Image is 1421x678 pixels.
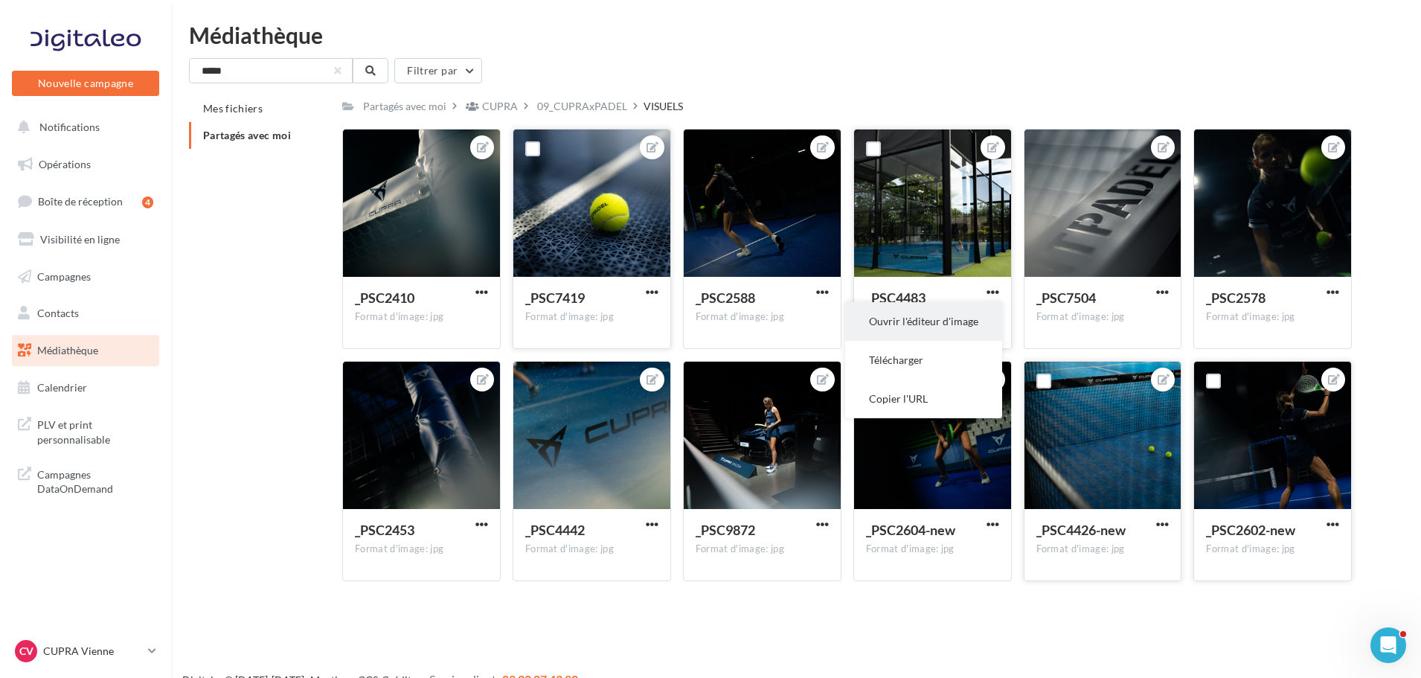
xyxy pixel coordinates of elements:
div: Format d'image: jpg [355,543,488,556]
button: Filtrer par [394,58,482,83]
div: Partagés avec moi [363,99,446,114]
span: _PSC4426-new [1036,522,1126,538]
iframe: Intercom live chat [1370,627,1406,663]
button: Ouvrir l'éditeur d'image [845,302,1002,341]
a: CV CUPRA Vienne [12,637,159,665]
a: Boîte de réception4 [9,185,162,217]
span: CV [19,644,33,659]
div: 4 [142,196,153,208]
button: Notifications [9,112,156,143]
span: Campagnes [37,269,91,282]
a: Contacts [9,298,162,329]
div: Format d'image: jpg [696,310,829,324]
div: VISUELS [644,99,683,114]
div: Format d'image: jpg [1206,543,1339,556]
button: Télécharger [845,341,1002,380]
div: 09_CUPRAxPADEL [537,99,627,114]
span: _PSC7504 [1036,290,1096,306]
span: _PSC4442 [525,522,585,538]
div: Format d'image: jpg [1206,310,1339,324]
span: _PSC2604-new [866,522,955,538]
a: Opérations [9,149,162,180]
a: Médiathèque [9,335,162,366]
span: Notifications [39,121,100,133]
span: Opérations [39,158,91,170]
span: _PSC2602-new [1206,522,1295,538]
span: _PSC2410 [355,290,414,306]
div: CUPRA [482,99,518,114]
span: Calendrier [37,381,87,394]
a: Campagnes DataOnDemand [9,458,162,502]
div: Format d'image: jpg [696,543,829,556]
span: Campagnes DataOnDemand [37,464,153,496]
span: _PSC2588 [696,290,755,306]
span: Boîte de réception [38,195,123,208]
a: Campagnes [9,261,162,292]
span: Mes fichiers [203,102,263,115]
div: Format d'image: jpg [525,310,658,324]
a: Visibilité en ligne [9,224,162,255]
a: PLV et print personnalisable [9,409,162,452]
span: _PSC4483 [866,290,926,306]
span: _PSC9872 [696,522,755,538]
span: _PSC2578 [1206,290,1266,306]
button: Nouvelle campagne [12,71,159,96]
span: _PSC7419 [525,290,585,306]
span: PLV et print personnalisable [37,415,153,447]
span: Contacts [37,307,79,319]
button: Copier l'URL [845,380,1002,418]
div: Format d'image: jpg [525,543,658,556]
div: Format d'image: jpg [1036,310,1170,324]
span: Partagés avec moi [203,129,291,141]
p: CUPRA Vienne [43,644,142,659]
span: Médiathèque [37,344,98,356]
div: Format d'image: jpg [1036,543,1170,556]
span: _PSC2453 [355,522,414,538]
span: Visibilité en ligne [40,233,120,246]
div: Format d'image: jpg [866,543,999,556]
a: Calendrier [9,372,162,403]
div: Format d'image: jpg [355,310,488,324]
div: Médiathèque [189,24,1403,46]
